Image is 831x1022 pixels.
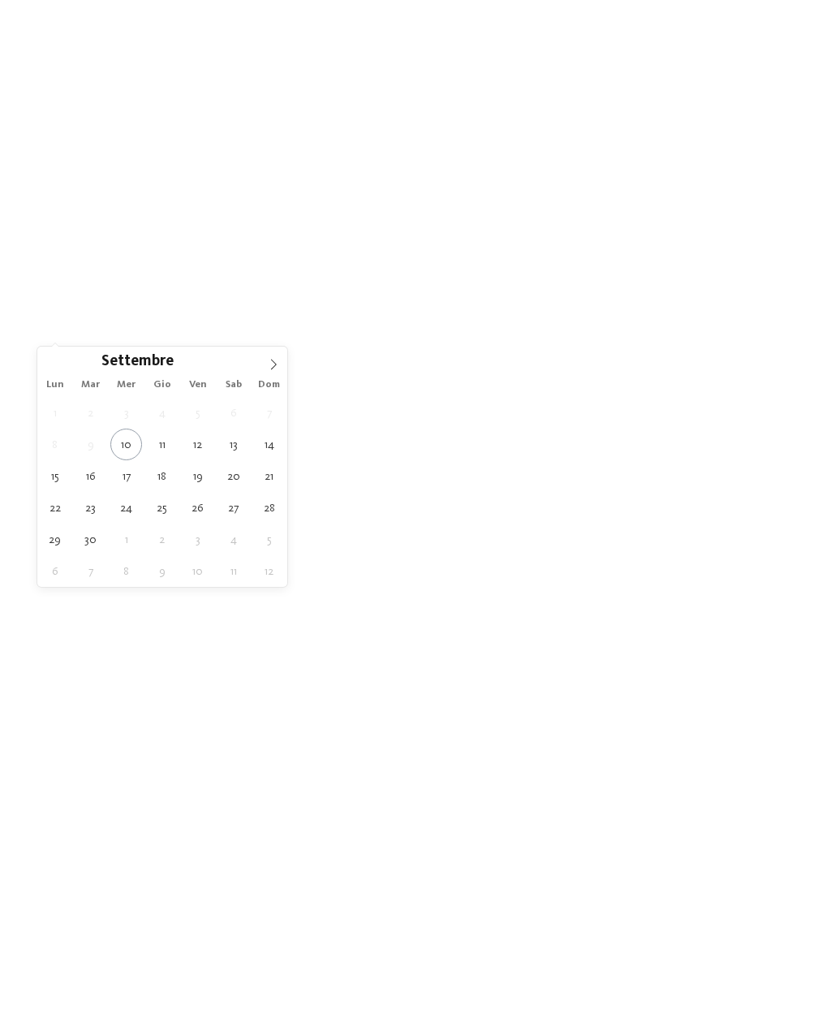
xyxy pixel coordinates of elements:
span: Settembre 21, 2025 [253,460,285,492]
span: Lun [37,380,73,390]
span: Settembre 23, 2025 [75,492,106,524]
span: Valle Isarco – [GEOGRAPHIC_DATA]-Rio Pusteria [49,629,284,640]
span: Settembre 24, 2025 [110,492,142,524]
span: Settembre 29, 2025 [39,524,71,555]
span: I miei desideri [422,327,498,339]
span: Familienhotels Südtirol – dalle famiglie per le famiglie [108,97,724,127]
span: Settembre 22, 2025 [39,492,71,524]
a: Cercate un hotel per famiglie? Qui troverete solo i migliori! Dolomiti – Versciaco-[GEOGRAPHIC_DA... [424,400,799,813]
a: [GEOGRAPHIC_DATA] [460,181,583,194]
span: Family Experiences [543,327,619,339]
a: Cercate un hotel per famiglie? Qui troverete solo i migliori! Valle Isarco – [GEOGRAPHIC_DATA]-Ri... [32,400,407,813]
span: filtra [720,327,751,339]
span: / [781,377,786,393]
span: Arrivo [58,327,134,339]
span: Settembre 27, 2025 [217,492,249,524]
span: Settembre 18, 2025 [146,460,178,492]
h4: Family Home Alpenhof **** [49,654,391,675]
span: Ottobre 4, 2025 [217,524,249,555]
span: Settembre 9, 2025 [75,429,106,460]
a: criteri di qualità [458,162,540,175]
span: Menu [790,30,816,44]
span: Settembre 16, 2025 [75,460,106,492]
span: [PERSON_NAME] ora senza impegno! [256,244,576,267]
img: Familienhotels Südtirol [750,16,831,57]
span: Settembre [101,355,174,370]
span: € [95,709,106,729]
span: Settembre 3, 2025 [110,397,142,429]
span: Ottobre 3, 2025 [182,524,213,555]
span: Family Experiences [440,747,561,763]
span: € [440,709,451,729]
span: Ottobre 10, 2025 [182,555,213,587]
span: WINTER ACTION [287,776,351,785]
span: Settembre 8, 2025 [39,429,71,460]
span: Ottobre 1, 2025 [110,524,142,555]
p: I si differenziano l’uno dall’altro ma tutti garantiscono gli stessi . Trovate l’hotel per famigl... [32,160,799,196]
span: Settembre 11, 2025 [146,429,178,460]
span: Ven [180,380,216,390]
span: Settembre 7, 2025 [253,397,285,429]
span: Ottobre 6, 2025 [39,555,71,587]
span: WINTER ACTION [544,776,607,785]
span: Regione [300,327,377,339]
span: ALL ABOUT BABY [61,776,129,785]
span: Family Experiences [49,747,170,763]
span: Ottobre 12, 2025 [253,555,285,587]
span: Ottobre 7, 2025 [75,555,106,587]
span: € [80,709,91,729]
span: € [471,709,482,729]
span: Famiglia Pabst [49,677,144,696]
span: SKI-IN SKI-OUT [452,776,507,785]
span: Settembre 30, 2025 [75,524,106,555]
span: JUST KIDS AND FAMILY [166,776,251,785]
a: Familienhotels [48,162,125,175]
span: Settembre 10, 2025 [110,429,142,460]
span: Settembre 15, 2025 [39,460,71,492]
span: Settembre 17, 2025 [110,460,142,492]
span: Dolomiti – Versciaco-[GEOGRAPHIC_DATA] [440,629,650,640]
span: Ottobre 11, 2025 [217,555,249,587]
span: Settembre 1, 2025 [39,397,71,429]
span: Settembre 25, 2025 [146,492,178,524]
span: 27 [769,377,781,393]
span: Ottobre 5, 2025 [253,524,285,555]
span: Settembre 12, 2025 [182,429,213,460]
h4: Post Alpina - Family Mountain Chalets ****ˢ [440,654,782,675]
span: Settembre 5, 2025 [182,397,213,429]
span: Ai vostri hotel preferiti [344,270,487,284]
span: 27 [786,377,799,393]
span: Mar [73,380,109,390]
input: Year [174,352,227,369]
span: € [455,709,467,729]
span: Settembre 14, 2025 [253,429,285,460]
span: € [486,709,497,729]
span: Settembre 2, 2025 [75,397,106,429]
span: Gli esperti delle vacanze nella natura dai momenti indimenticabili [163,128,668,146]
span: Partenza [179,327,256,339]
span: Settembre 4, 2025 [146,397,178,429]
span: Ottobre 9, 2025 [146,555,178,587]
span: Ottobre 8, 2025 [110,555,142,587]
span: Dom [252,380,287,390]
span: Ottobre 2, 2025 [146,524,178,555]
span: Gio [144,380,180,390]
span: Sab [216,380,252,390]
span: € [64,709,75,729]
span: Mer [109,380,144,390]
span: Settembre 26, 2025 [182,492,213,524]
span: € [49,709,60,729]
span: Settembre 19, 2025 [182,460,213,492]
span: Settembre 28, 2025 [253,492,285,524]
span: Settembre 13, 2025 [217,429,249,460]
span: Settembre 20, 2025 [217,460,249,492]
span: Famiglia [PERSON_NAME] [440,677,620,696]
span: Settembre 6, 2025 [217,397,249,429]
